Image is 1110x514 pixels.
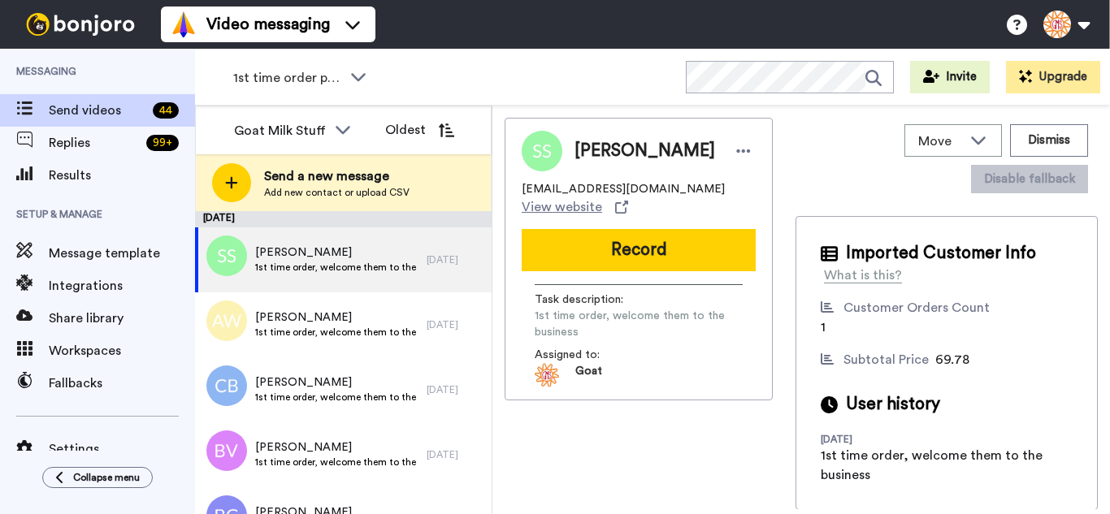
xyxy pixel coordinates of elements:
span: Replies [49,133,140,153]
img: Image of Susan Stewart [522,131,562,171]
img: aw.png [206,300,247,341]
span: User history [846,392,940,417]
div: What is this? [824,266,902,285]
button: Dismiss [1010,124,1088,157]
span: Share library [49,309,195,328]
div: [DATE] [427,253,483,266]
span: [PERSON_NAME] [575,139,715,163]
div: 99 + [146,135,179,151]
div: [DATE] [427,383,483,396]
div: [DATE] [427,318,483,331]
img: ss.png [206,235,247,276]
span: 1st time order, welcome them to the business [255,456,418,469]
span: Add new contact or upload CSV [264,186,410,199]
img: cb.png [206,365,247,406]
button: Record [522,229,756,271]
span: Task description : [535,292,648,308]
span: Goat [575,363,602,387]
div: [DATE] [195,211,492,227]
span: 69.78 [935,353,969,366]
img: bj-logo-header-white.svg [20,13,141,36]
span: Settings [49,439,195,459]
span: 1st time order, welcome them to the business [255,326,418,339]
span: [PERSON_NAME] [255,439,418,456]
img: vm-color.svg [171,11,197,37]
span: [PERSON_NAME] [255,244,418,261]
span: 1st time order, welcome them to the business [255,391,418,404]
span: Assigned to: [535,347,648,363]
div: Subtotal Price [843,350,929,369]
span: Results [49,166,195,185]
div: 44 [153,102,179,119]
span: [PERSON_NAME] [255,374,418,391]
span: 1st time order people [233,68,342,88]
a: View website [522,197,628,217]
button: Collapse menu [42,467,153,488]
span: Integrations [49,276,195,296]
span: Imported Customer Info [846,241,1036,266]
span: Send a new message [264,166,410,186]
button: Upgrade [1006,61,1100,93]
div: 1st time order, welcome them to the business [821,446,1073,485]
div: [DATE] [427,448,483,461]
span: Fallbacks [49,374,195,393]
span: Send videos [49,101,146,120]
img: bv.png [206,430,247,471]
span: 1st time order, welcome them to the business [255,261,418,274]
span: 1st time order, welcome them to the business [535,308,743,340]
div: [DATE] [821,433,926,446]
span: Video messaging [206,13,330,36]
span: Message template [49,244,195,263]
span: Move [918,132,962,151]
span: [PERSON_NAME] [255,309,418,326]
span: Workspaces [49,341,195,361]
button: Oldest [373,114,466,146]
span: [EMAIL_ADDRESS][DOMAIN_NAME] [522,181,725,197]
button: Disable fallback [971,165,1088,193]
img: 5d2957c9-16f3-4727-b4cc-986dc77f13ee-1569252105.jpg [535,363,559,387]
div: Customer Orders Count [843,298,990,317]
span: 1 [821,321,826,334]
div: Goat Milk Stuff [234,121,327,140]
span: View website [522,197,602,217]
span: Collapse menu [73,471,140,484]
button: Invite [910,61,990,93]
